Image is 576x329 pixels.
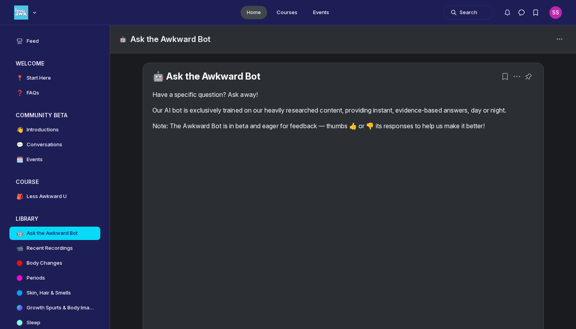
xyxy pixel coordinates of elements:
[16,178,39,186] h3: COURSE
[14,5,38,20] button: Less Awkward Hub logo
[444,5,494,20] button: Search
[9,138,100,151] a: 💬Conversations
[9,71,100,85] a: 📍Start Here
[549,6,562,19] div: SS
[270,6,304,19] a: Courses
[9,109,100,122] button: COMMUNITY BETACollapse space
[9,271,100,285] a: Periods
[9,301,100,314] a: Growth Spurts & Body Image
[27,74,51,82] h4: Start Here
[27,141,62,149] h4: Conversations
[27,319,40,327] h4: Sleep
[9,190,100,203] a: 🎒Less Awkward U
[27,37,39,45] h4: Feed
[27,274,45,282] h4: Periods
[14,5,28,20] img: Less Awkward Hub logo
[549,6,562,19] button: User menu options
[16,74,24,82] span: 📍
[152,105,534,115] p: Our AI bot is exclusively trained on our heavily researched content, providing instant, evidence-...
[110,25,576,53] header: Page Header
[130,34,210,45] h1: Ask the Awkward Bot
[529,5,543,20] button: Bookmarks
[9,57,100,70] button: WELCOMECollapse space
[27,89,39,97] h4: FAQs
[500,5,514,20] button: Notifications
[16,60,44,67] h3: WELCOME
[9,286,100,300] a: Skin, Hair & Smells
[27,229,78,237] h4: Ask the Awkward Bot
[9,242,100,255] a: 📹Recent Recordings
[9,35,100,48] a: Feed
[9,123,100,136] a: 👋Introductions
[120,35,127,43] span: 🤖
[152,90,534,99] p: Have a specific question? Ask away!
[16,126,24,134] span: 👋
[500,71,511,82] button: Bookmarks
[514,5,529,20] button: Direct messages
[9,256,100,270] a: Body Changes
[9,227,100,240] a: 🤖Ask the Awkward Bot
[555,35,564,44] svg: Space settings
[27,304,94,312] h4: Growth Spurts & Body Image
[307,6,335,19] a: Events
[9,176,100,188] button: COURSECollapse space
[152,121,534,131] p: Note: The Awkward Bot is in beta and eager for feedback — thumbs 👍 or 👎 its responses to help us ...
[9,213,100,225] button: LIBRARYCollapse space
[16,244,24,252] span: 📹
[27,193,67,200] h4: Less Awkward U
[9,86,100,100] a: ❓FAQs
[16,193,24,200] span: 🎒
[27,244,73,252] h4: Recent Recordings
[16,89,24,97] span: ❓
[16,229,24,237] span: 🤖
[9,153,100,166] a: 🗓️Events
[16,141,24,149] span: 💬
[152,71,261,82] a: 🤖 Ask the Awkward Bot
[511,71,522,82] button: Post actions
[16,215,38,223] h3: LIBRARY
[27,259,62,267] h4: Body Changes
[16,111,67,119] h3: COMMUNITY BETA
[241,6,267,19] a: Home
[16,156,24,164] span: 🗓️
[27,156,43,164] h4: Events
[552,32,567,46] button: Space settings
[27,289,71,297] h4: Skin, Hair & Smells
[27,126,59,134] h4: Introductions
